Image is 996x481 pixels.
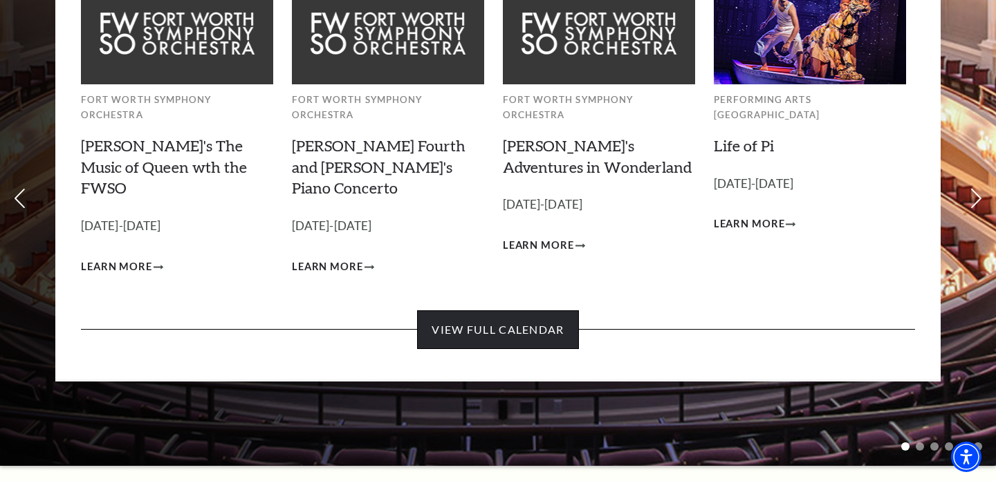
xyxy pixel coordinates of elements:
p: Fort Worth Symphony Orchestra [81,92,273,123]
a: Learn More Life of Pi [714,216,796,233]
a: Learn More Windborne's The Music of Queen wth the FWSO [81,258,163,276]
p: [DATE]-[DATE] [503,195,695,215]
span: Learn More [714,216,785,233]
a: Learn More Brahms Fourth and Grieg's Piano Concerto [292,258,374,276]
a: [PERSON_NAME] Fourth and [PERSON_NAME]'s Piano Concerto [292,136,465,198]
a: [PERSON_NAME]'s Adventures in Wonderland [503,136,692,176]
a: Learn More Alice's Adventures in Wonderland [503,237,585,254]
a: [PERSON_NAME]'s The Music of Queen wth the FWSO [81,136,247,198]
p: [DATE]-[DATE] [292,216,484,236]
p: Performing Arts [GEOGRAPHIC_DATA] [714,92,906,123]
span: Learn More [292,258,363,276]
p: Fort Worth Symphony Orchestra [503,92,695,123]
span: Learn More [81,258,152,276]
p: [DATE]-[DATE] [714,174,906,194]
span: Learn More [503,237,574,254]
a: View Full Calendar [417,310,578,349]
p: Fort Worth Symphony Orchestra [292,92,484,123]
a: Life of Pi [714,136,774,155]
p: [DATE]-[DATE] [81,216,273,236]
div: Accessibility Menu [951,442,981,472]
